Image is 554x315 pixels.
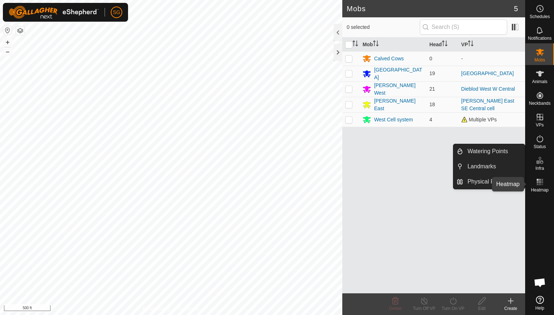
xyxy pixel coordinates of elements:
div: [PERSON_NAME] West [374,82,423,97]
div: Create [496,305,525,312]
span: Animals [532,79,548,84]
th: Head [427,38,458,52]
a: Physical Paddocks [463,174,525,189]
a: Watering Points [463,144,525,159]
span: Physical Paddocks [467,177,516,186]
span: 18 [430,102,435,107]
span: Multiple VPs [461,117,497,122]
div: West Cell system [374,116,413,124]
li: Physical Paddocks [453,174,525,189]
span: VPs [536,123,544,127]
p-sorticon: Activate to sort [373,42,379,47]
a: Help [526,293,554,313]
div: Turn On VP [439,305,467,312]
h2: Mobs [347,4,514,13]
span: Delete [389,306,402,311]
button: + [3,38,12,47]
a: Landmarks [463,159,525,174]
button: Map Layers [16,26,25,35]
li: Landmarks [453,159,525,174]
button: – [3,47,12,56]
span: Watering Points [467,147,508,156]
span: 5 [514,3,518,14]
p-sorticon: Activate to sort [468,42,474,47]
a: [PERSON_NAME] East SE Central cell [461,98,514,111]
span: 4 [430,117,432,122]
div: [PERSON_NAME] East [374,97,423,112]
th: VP [458,38,525,52]
span: Infra [535,166,544,171]
a: Contact Us [178,306,199,312]
li: Watering Points [453,144,525,159]
div: Turn Off VP [410,305,439,312]
div: Calved Cows [374,55,404,62]
div: Edit [467,305,496,312]
span: Neckbands [529,101,550,105]
span: Status [533,144,546,149]
img: Gallagher Logo [9,6,99,19]
div: Open chat [529,272,551,293]
p-sorticon: Activate to sort [442,42,448,47]
span: 0 selected [347,23,419,31]
span: Help [535,306,544,310]
th: Mob [360,38,426,52]
span: Mobs [535,58,545,62]
button: Reset Map [3,26,12,35]
div: [GEOGRAPHIC_DATA] [374,66,423,81]
span: 19 [430,70,435,76]
a: [GEOGRAPHIC_DATA] [461,70,514,76]
span: Notifications [528,36,551,40]
td: - [458,51,525,66]
a: Privacy Policy [143,306,170,312]
input: Search (S) [420,20,507,35]
span: Landmarks [467,162,496,171]
p-sorticon: Activate to sort [352,42,358,47]
span: Heatmap [531,188,549,192]
a: Dieblod West W Central [461,86,515,92]
span: 21 [430,86,435,92]
span: SG [113,9,120,16]
span: Schedules [529,14,550,19]
span: 0 [430,56,432,61]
